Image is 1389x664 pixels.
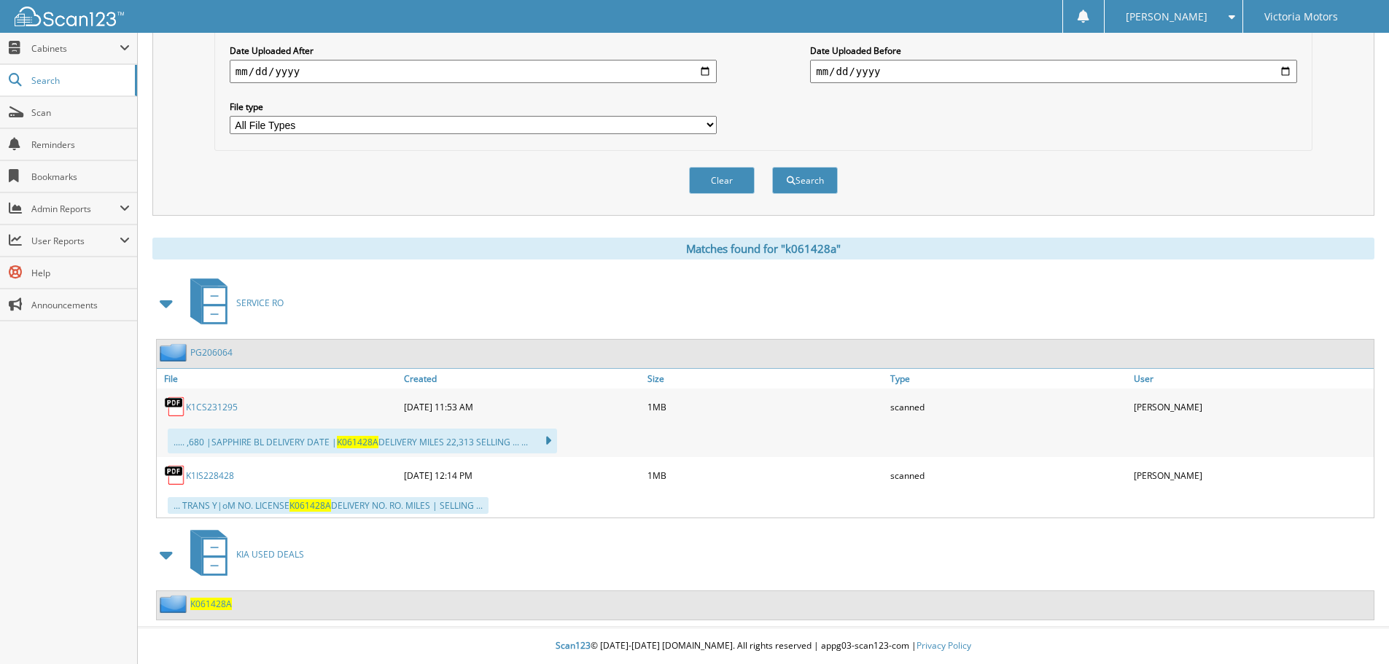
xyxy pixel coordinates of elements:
[160,343,190,362] img: folder2.png
[289,499,331,512] span: K061428A
[31,138,130,151] span: Reminders
[190,598,232,610] a: K061428A
[810,44,1297,57] label: Date Uploaded Before
[230,60,717,83] input: start
[138,628,1389,664] div: © [DATE]-[DATE] [DOMAIN_NAME]. All rights reserved | appg03-scan123-com |
[1264,12,1338,21] span: Victoria Motors
[400,369,644,388] a: Created
[1130,392,1374,421] div: [PERSON_NAME]
[186,401,238,413] a: K1CS231295
[31,203,120,215] span: Admin Reports
[152,238,1374,259] div: Matches found for "k061428a"
[186,469,234,482] a: K1IS228428
[810,60,1297,83] input: end
[887,369,1130,388] a: Type
[400,392,644,421] div: [DATE] 11:53 AM
[644,461,887,490] div: 1MB
[230,101,717,113] label: File type
[236,548,304,561] span: KIA USED DEALS
[31,235,120,247] span: User Reports
[168,429,557,453] div: ..... ,680 |SAPPHIRE BL DELIVERY DATE | DELIVERY MILES 22,313 SELLING ... ...
[168,497,489,514] div: ... TRANS Y|oM NO. LICENSE DELIVERY NO. RO. MILES | SELLING ...
[236,297,284,309] span: SERVICE RO
[182,526,304,583] a: KIA USED DEALS
[31,42,120,55] span: Cabinets
[190,346,233,359] a: PG206064
[1130,461,1374,490] div: [PERSON_NAME]
[644,392,887,421] div: 1MB
[31,74,128,87] span: Search
[31,171,130,183] span: Bookmarks
[164,464,186,486] img: PDF.png
[164,396,186,418] img: PDF.png
[182,274,284,332] a: SERVICE RO
[887,461,1130,490] div: scanned
[1126,12,1207,21] span: [PERSON_NAME]
[31,299,130,311] span: Announcements
[31,267,130,279] span: Help
[1130,369,1374,388] a: User
[1316,594,1389,664] iframe: Chat Widget
[337,436,378,448] span: K061428A
[887,392,1130,421] div: scanned
[31,106,130,119] span: Scan
[556,639,591,652] span: Scan123
[15,7,124,26] img: scan123-logo-white.svg
[157,369,400,388] a: File
[644,369,887,388] a: Size
[230,44,717,57] label: Date Uploaded After
[400,461,644,490] div: [DATE] 12:14 PM
[689,167,755,194] button: Clear
[160,595,190,613] img: folder2.png
[772,167,838,194] button: Search
[917,639,971,652] a: Privacy Policy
